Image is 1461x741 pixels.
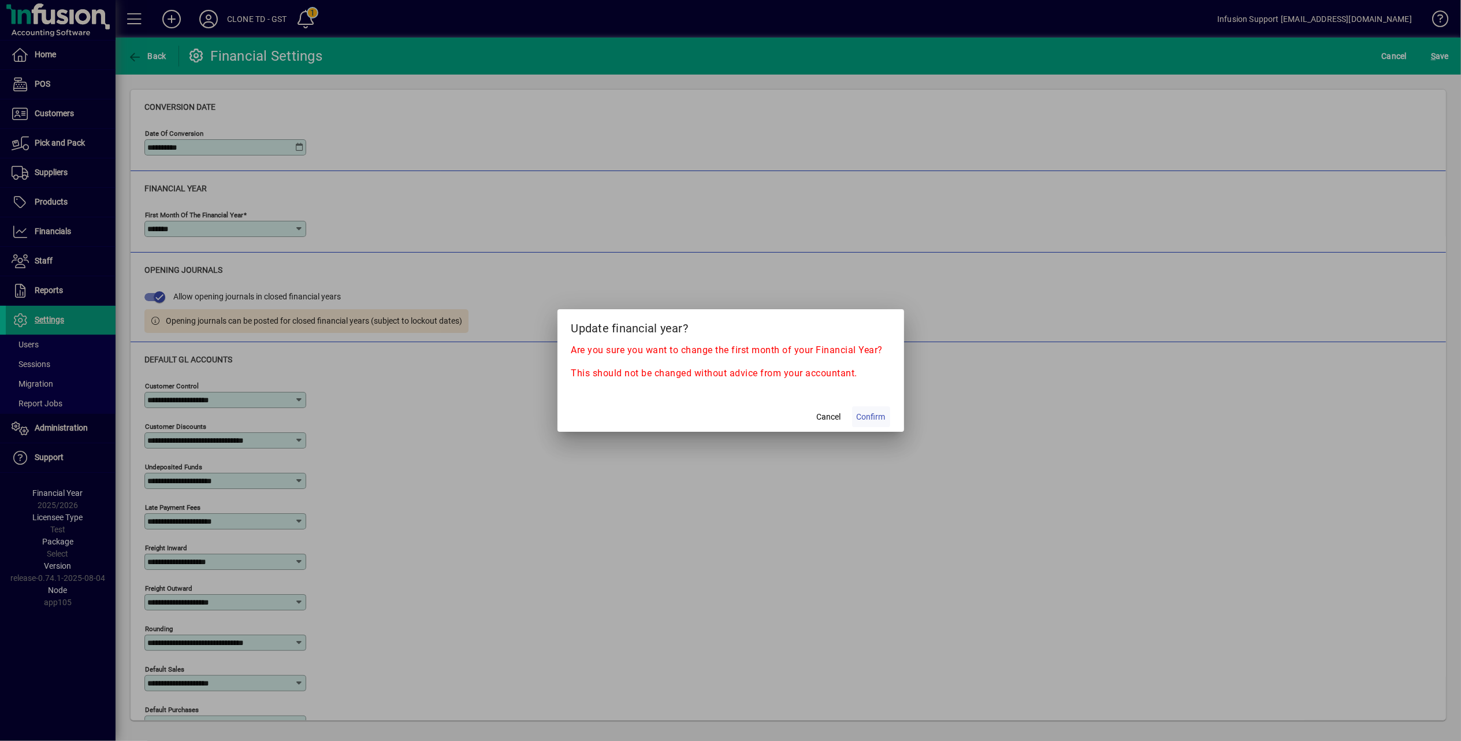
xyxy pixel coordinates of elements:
span: Cancel [817,411,841,423]
h2: Update financial year? [557,309,904,343]
button: Cancel [811,406,847,427]
span: Confirm [857,411,886,423]
p: Are you sure you want to change the first month of your Financial Year? [571,343,890,357]
p: This should not be changed without advice from your accountant. [571,366,890,380]
button: Confirm [852,406,890,427]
